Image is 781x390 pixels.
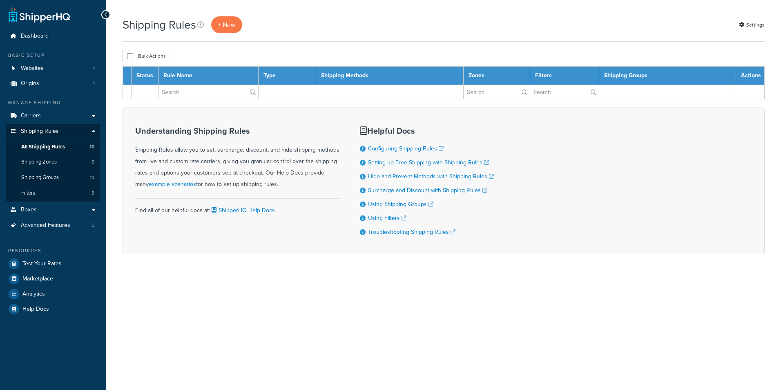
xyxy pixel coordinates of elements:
[21,222,70,229] span: Advanced Features
[21,190,35,197] span: Filters
[21,159,57,166] span: Shipping Zones
[599,67,736,85] th: Shipping Groups
[135,126,339,190] div: Shipping Rules allow you to set, surcharge, discount, and hide shipping methods from live and cus...
[6,61,100,76] a: Websites 1
[22,306,49,313] span: Help Docs
[316,67,464,85] th: Shipping Methods
[6,29,100,44] a: Dashboard
[368,158,489,167] a: Setting up Free Shipping with Shipping Rules
[22,291,45,298] span: Analytics
[6,99,100,106] div: Manage Shipping
[91,190,94,197] span: 3
[21,33,49,40] span: Dashboard
[158,67,259,85] th: Rule Name
[158,85,258,99] input: Search
[21,65,44,72] span: Websites
[6,170,100,185] li: Shipping Groups
[93,65,95,72] span: 1
[6,170,100,185] a: Shipping Groups 10
[530,85,599,99] input: Search
[6,52,100,59] div: Basic Setup
[89,143,94,150] span: 10
[530,67,599,85] th: Filters
[6,271,100,286] a: Marketplace
[6,76,100,91] a: Origins 1
[259,67,316,85] th: Type
[6,155,100,170] li: Shipping Zones
[22,260,62,267] span: Test Your Rates
[135,126,339,135] h3: Understanding Shipping Rules
[6,155,100,170] a: Shipping Zones 6
[6,124,100,139] a: Shipping Rules
[210,206,275,215] a: ShipperHQ Help Docs
[6,247,100,254] div: Resources
[21,143,65,150] span: All Shipping Rules
[21,112,41,119] span: Carriers
[6,302,100,316] a: Help Docs
[123,17,196,33] h1: Shipping Rules
[6,61,100,76] li: Websites
[149,180,196,188] a: example scenarios
[218,20,236,29] span: + New
[132,67,158,85] th: Status
[21,128,59,135] span: Shipping Rules
[360,126,494,135] h3: Helpful Docs
[368,214,406,222] a: Using Filters
[21,80,39,87] span: Origins
[368,228,455,236] a: Troubleshooting Shipping Rules
[21,174,59,181] span: Shipping Groups
[91,159,94,166] span: 6
[135,198,339,216] div: Find all of our helpful docs at:
[90,174,94,181] span: 10
[93,80,95,87] span: 1
[6,218,100,233] a: Advanced Features 3
[6,256,100,271] a: Test Your Rates
[464,85,530,99] input: Search
[368,200,433,208] a: Using Shipping Groups
[368,186,487,195] a: Surcharge and Discount with Shipping Rules
[6,287,100,301] a: Analytics
[6,218,100,233] li: Advanced Features
[368,172,494,181] a: Hide and Prevent Methods with Shipping Rules
[211,16,242,33] a: + New
[92,222,95,229] span: 3
[6,186,100,201] a: Filters 3
[6,139,100,155] a: All Shipping Rules 10
[22,276,53,282] span: Marketplace
[368,144,444,153] a: Configuring Shipping Rules
[123,50,170,62] button: Bulk Actions
[6,108,100,123] a: Carriers
[463,67,530,85] th: Zones
[6,202,100,217] a: Boxes
[6,124,100,202] li: Shipping Rules
[9,6,70,22] a: ShipperHQ Home
[6,76,100,91] li: Origins
[6,186,100,201] li: Filters
[21,206,37,213] span: Boxes
[6,139,100,155] li: All Shipping Rules
[739,19,765,31] a: Settings
[736,67,765,85] th: Actions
